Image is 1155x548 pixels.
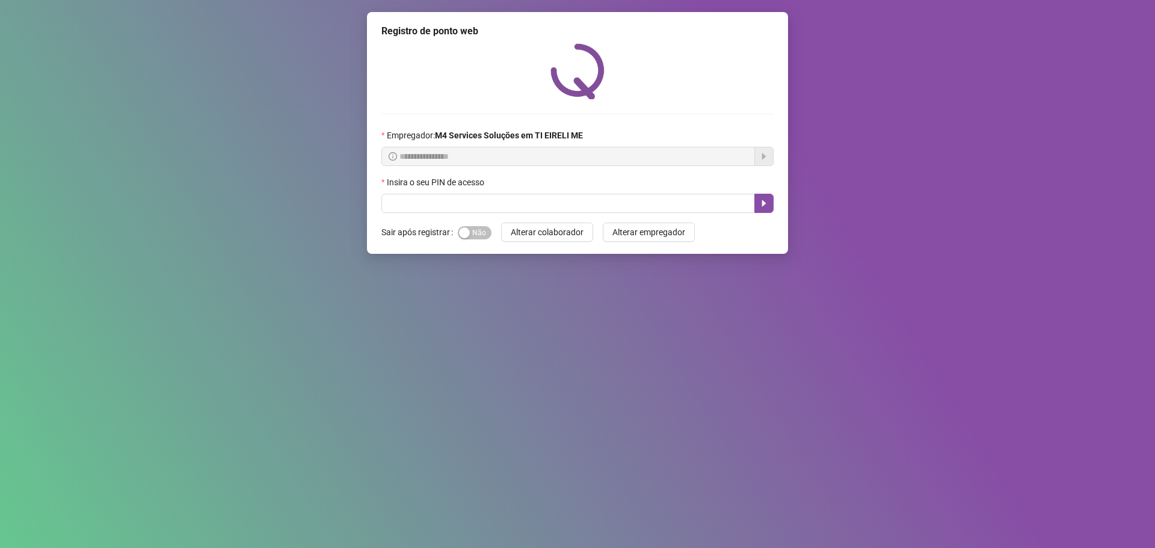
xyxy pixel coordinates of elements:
div: Registro de ponto web [381,24,774,38]
span: Alterar empregador [612,226,685,239]
img: QRPoint [550,43,605,99]
span: info-circle [389,152,397,161]
span: caret-right [759,199,769,208]
span: Alterar colaborador [511,226,584,239]
span: Empregador : [387,129,583,142]
button: Alterar colaborador [501,223,593,242]
button: Alterar empregador [603,223,695,242]
label: Insira o seu PIN de acesso [381,176,492,189]
strong: M4 Services Soluções em TI EIRELI ME [435,131,583,140]
label: Sair após registrar [381,223,458,242]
